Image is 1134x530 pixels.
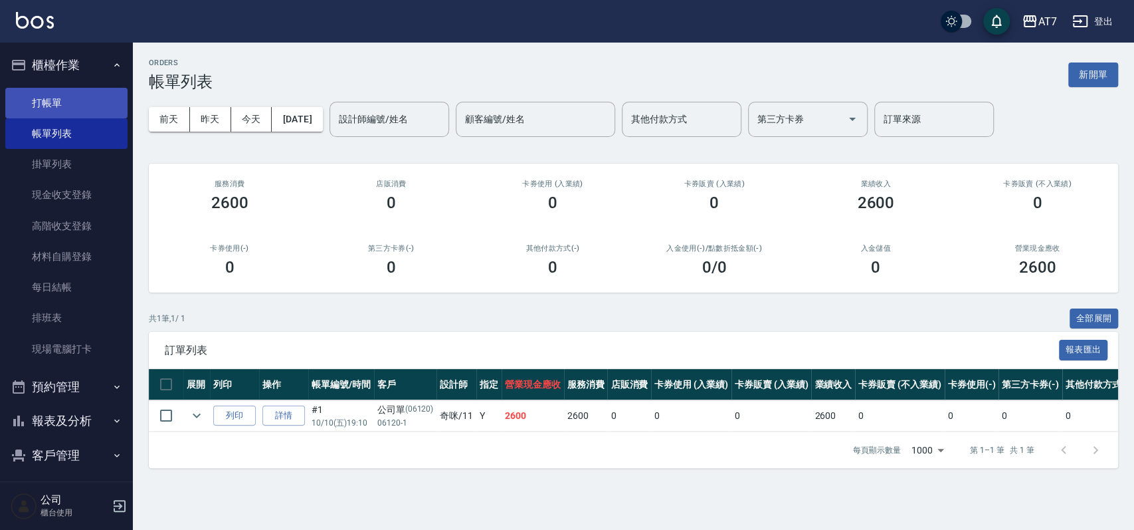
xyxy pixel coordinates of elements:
[308,400,374,432] td: #1
[41,507,108,519] p: 櫃台使用
[702,258,727,277] h3: 0 /0
[149,313,185,325] p: 共 1 筆, 1 / 1
[906,432,949,468] div: 1000
[853,444,901,456] p: 每頁顯示數量
[211,194,248,212] h3: 2600
[973,180,1102,188] h2: 卡券販賣 (不入業績)
[564,369,608,400] th: 服務消費
[998,400,1062,432] td: 0
[326,244,456,253] h2: 第三方卡券(-)
[476,369,502,400] th: 指定
[1032,194,1042,212] h3: 0
[308,369,374,400] th: 帳單編號/時間
[1059,343,1108,356] a: 報表匯出
[165,244,294,253] h2: 卡券使用(-)
[5,404,128,438] button: 報表及分析
[649,180,779,188] h2: 卡券販賣 (入業績)
[405,403,434,417] p: (06120)
[476,400,502,432] td: Y
[387,258,396,277] h3: 0
[5,118,128,149] a: 帳單列表
[1068,68,1118,80] a: 新開單
[149,107,190,132] button: 前天
[5,88,128,118] a: 打帳單
[5,48,128,82] button: 櫃檯作業
[607,369,651,400] th: 店販消費
[1018,258,1056,277] h3: 2600
[945,369,999,400] th: 卡券使用(-)
[16,12,54,29] img: Logo
[259,369,308,400] th: 操作
[855,400,944,432] td: 0
[5,438,128,473] button: 客戶管理
[731,369,812,400] th: 卡券販賣 (入業績)
[998,369,1062,400] th: 第三方卡券(-)
[1059,340,1108,360] button: 報表匯出
[5,149,128,180] a: 掛單列表
[5,370,128,404] button: 預約管理
[651,400,731,432] td: 0
[709,194,719,212] h3: 0
[436,400,476,432] td: 奇咪 /11
[377,417,434,429] p: 06120-1
[548,194,557,212] h3: 0
[149,72,213,91] h3: 帳單列表
[1038,13,1056,30] div: AT7
[871,258,880,277] h3: 0
[651,369,731,400] th: 卡券使用 (入業績)
[374,369,437,400] th: 客戶
[41,493,108,507] h5: 公司
[857,194,894,212] h3: 2600
[488,244,617,253] h2: 其他付款方式(-)
[970,444,1034,456] p: 第 1–1 筆 共 1 筆
[945,400,999,432] td: 0
[187,406,207,426] button: expand row
[272,107,322,132] button: [DATE]
[183,369,210,400] th: 展開
[1016,8,1062,35] button: AT7
[377,403,434,417] div: 公司單
[5,211,128,241] a: 高階收支登錄
[312,417,371,429] p: 10/10 (五) 19:10
[811,369,855,400] th: 業績收入
[5,241,128,272] a: 材料自購登錄
[731,400,812,432] td: 0
[213,406,256,426] button: 列印
[502,400,564,432] td: 2600
[5,180,128,210] a: 現金收支登錄
[11,493,37,519] img: Person
[149,59,213,67] h2: ORDERS
[5,472,128,507] button: 員工及薪資
[436,369,476,400] th: 設計師
[165,344,1059,357] span: 訂單列表
[548,258,557,277] h3: 0
[231,107,272,132] button: 今天
[811,244,941,253] h2: 入金儲值
[225,258,235,277] h3: 0
[973,244,1102,253] h2: 營業現金應收
[811,400,855,432] td: 2600
[5,303,128,333] a: 排班表
[842,108,863,130] button: Open
[649,244,779,253] h2: 入金使用(-) /點數折抵金額(-)
[983,8,1010,35] button: save
[262,406,305,426] a: 詳情
[488,180,617,188] h2: 卡券使用 (入業績)
[165,180,294,188] h3: 服務消費
[564,400,608,432] td: 2600
[1068,63,1118,87] button: 新開單
[1070,309,1119,329] button: 全部展開
[855,369,944,400] th: 卡券販賣 (不入業績)
[502,369,564,400] th: 營業現金應收
[210,369,259,400] th: 列印
[190,107,231,132] button: 昨天
[387,194,396,212] h3: 0
[5,272,128,303] a: 每日結帳
[607,400,651,432] td: 0
[811,180,941,188] h2: 業績收入
[326,180,456,188] h2: 店販消費
[5,334,128,364] a: 現場電腦打卡
[1067,9,1118,34] button: 登出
